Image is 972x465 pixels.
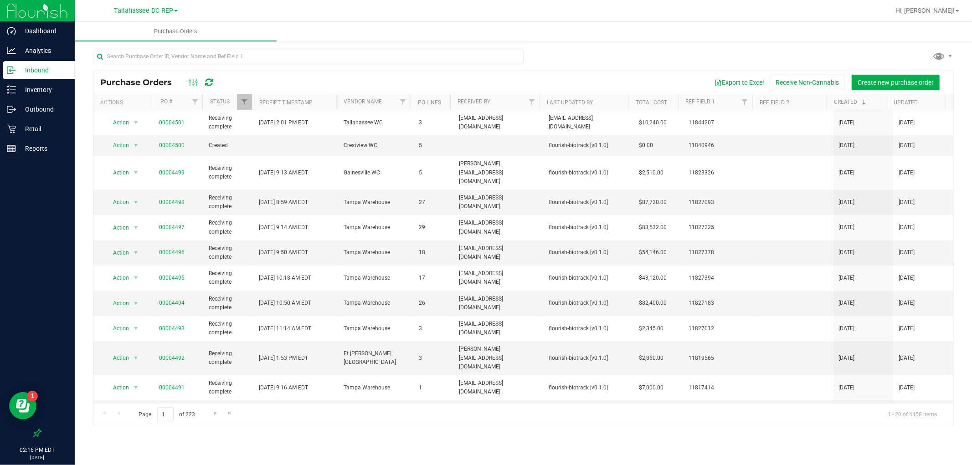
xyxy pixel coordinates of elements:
span: 3 [419,324,448,333]
span: Action [105,139,130,152]
span: flourish-biotrack [v0.1.0] [549,383,627,392]
span: [DATE] [839,118,855,127]
iframe: Resource center unread badge [27,391,38,402]
span: Action [105,246,130,259]
p: Inbound [16,65,71,76]
span: select [130,352,142,364]
span: [DATE] [839,274,855,282]
span: [DATE] [839,198,855,207]
span: 11844207 [689,118,753,127]
span: $2,860.00 [639,354,663,363]
a: 00004491 [159,384,185,391]
span: Purchase Orders [100,77,181,87]
span: Receiving complete [209,114,248,131]
button: Export to Excel [709,75,770,90]
inline-svg: Retail [7,124,16,133]
span: select [130,139,142,152]
button: Create new purchase order [852,75,940,90]
span: Page of 223 [131,407,203,421]
p: Outbound [16,104,71,115]
span: flourish-biotrack [v0.1.0] [549,223,627,232]
a: Updated [894,99,918,106]
a: Filter [187,94,202,110]
span: Purchase Orders [142,27,210,36]
span: Receiving complete [209,349,248,367]
a: Filter [524,94,539,110]
span: select [130,196,142,209]
span: Tampa Warehouse [344,223,408,232]
span: 11823326 [689,169,753,177]
span: select [130,116,142,129]
span: [DATE] [839,354,855,363]
span: 11827225 [689,223,753,232]
span: $2,345.00 [639,324,663,333]
span: 1 - 20 of 4458 items [880,407,944,421]
input: 1 [157,407,174,421]
div: Actions [100,99,149,106]
span: [DATE] [899,274,915,282]
a: 00004493 [159,325,185,332]
span: [DATE] [839,299,855,307]
span: [DATE] 2:01 PM EDT [259,118,308,127]
inline-svg: Dashboard [7,26,16,36]
span: [DATE] [899,383,915,392]
a: 00004498 [159,199,185,205]
a: Ref Field 2 [760,99,789,106]
span: Action [105,166,130,179]
span: [EMAIL_ADDRESS][DOMAIN_NAME] [459,114,538,131]
span: [DATE] 10:18 AM EDT [259,274,311,282]
span: $2,510.00 [639,169,663,177]
span: [DATE] [839,324,855,333]
a: Ref Field 1 [685,98,715,105]
span: [DATE] [899,198,915,207]
span: $0.00 [639,141,653,150]
span: 11827012 [689,324,753,333]
span: flourish-biotrack [v0.1.0] [549,274,627,282]
a: 00004492 [159,355,185,361]
span: 26 [419,299,448,307]
span: [DATE] [839,383,855,392]
a: Go to the last page [223,407,237,419]
span: select [130,271,142,284]
span: Hi, [PERSON_NAME]! [895,7,955,14]
p: [DATE] [4,454,71,461]
span: select [130,166,142,179]
span: 29 [419,223,448,232]
span: Receiving complete [209,379,248,396]
span: [EMAIL_ADDRESS][DOMAIN_NAME] [459,295,538,312]
p: Retail [16,123,71,134]
span: select [130,322,142,335]
a: Go to the next page [209,407,222,419]
span: [DATE] [899,141,915,150]
span: [EMAIL_ADDRESS][DOMAIN_NAME] [459,194,538,211]
iframe: Resource center [9,392,36,419]
p: Inventory [16,84,71,95]
span: Receiving complete [209,164,248,181]
span: 11827394 [689,274,753,282]
a: Total Cost [636,99,668,106]
p: 02:16 PM EDT [4,446,71,454]
span: Receiving complete [209,219,248,236]
a: Filter [237,94,252,110]
inline-svg: Reports [7,144,16,153]
span: flourish-biotrack [v0.1.0] [549,354,627,363]
span: [EMAIL_ADDRESS][DOMAIN_NAME] [459,244,538,261]
a: Created [834,99,868,105]
span: Ft [PERSON_NAME][GEOGRAPHIC_DATA] [344,349,408,367]
span: select [130,246,142,259]
span: [DATE] [899,169,915,177]
span: [DATE] [899,324,915,333]
span: 1 [419,383,448,392]
span: Receiving complete [209,269,248,286]
p: Analytics [16,45,71,56]
span: [DATE] 9:16 AM EDT [259,383,308,392]
a: Received By [458,98,490,105]
p: Dashboard [16,26,71,36]
a: PO # [160,98,172,105]
span: [DATE] [899,223,915,232]
span: [DATE] [899,299,915,307]
span: Gainesville WC [344,169,408,177]
span: [PERSON_NAME][EMAIL_ADDRESS][DOMAIN_NAME] [459,345,538,371]
inline-svg: Outbound [7,105,16,114]
span: [EMAIL_ADDRESS][DOMAIN_NAME] [459,269,538,286]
